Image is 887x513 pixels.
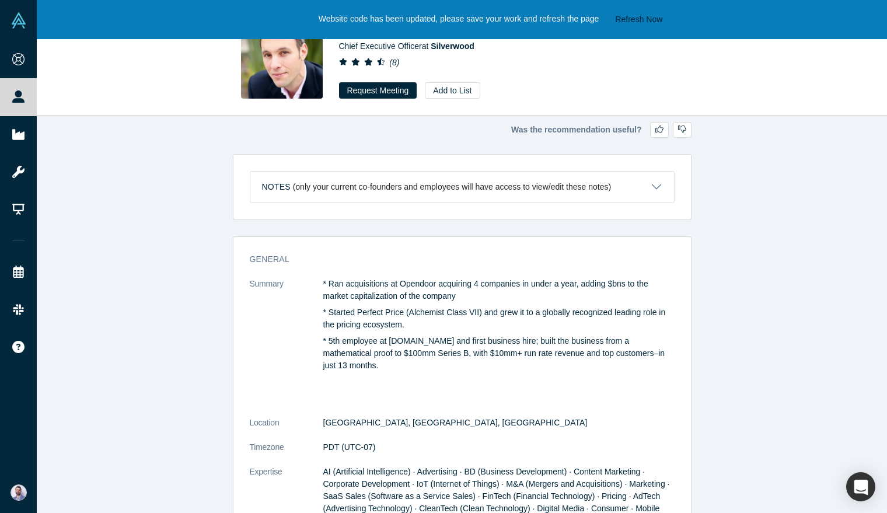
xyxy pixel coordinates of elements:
[323,417,675,429] dd: [GEOGRAPHIC_DATA], [GEOGRAPHIC_DATA], [GEOGRAPHIC_DATA]
[339,41,474,51] span: Chief Executive Officer at
[11,484,27,501] img: Sam Jadali's Account
[250,172,674,203] button: Notes (only your current co-founders and employees will have access to view/edit these notes)
[241,17,323,99] img: Alexander Shartsis's Profile Image
[323,278,675,302] p: * Ran acquisitions at Opendoor acquiring 4 companies in under a year, adding $bns to the market c...
[250,253,658,266] h3: General
[611,12,666,27] button: Refresh Now
[323,441,675,453] dd: PDT (UTC-07)
[425,82,480,99] button: Add to List
[11,12,27,29] img: Alchemist Vault Logo
[250,417,323,441] dt: Location
[250,278,323,417] dt: Summary
[250,441,323,466] dt: Timezone
[389,58,399,67] i: ( 8 )
[262,181,291,193] h3: Notes
[323,335,675,372] p: * 5th employee at [DOMAIN_NAME] and first business hire; built the business from a mathematical p...
[431,41,474,51] a: Silverwood
[233,122,692,138] div: Was the recommendation useful?
[293,182,612,192] p: (only your current co-founders and employees will have access to view/edit these notes)
[339,82,417,99] button: Request Meeting
[323,306,675,331] p: * Started Perfect Price (Alchemist Class VII) and grew it to a globally recognized leading role i...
